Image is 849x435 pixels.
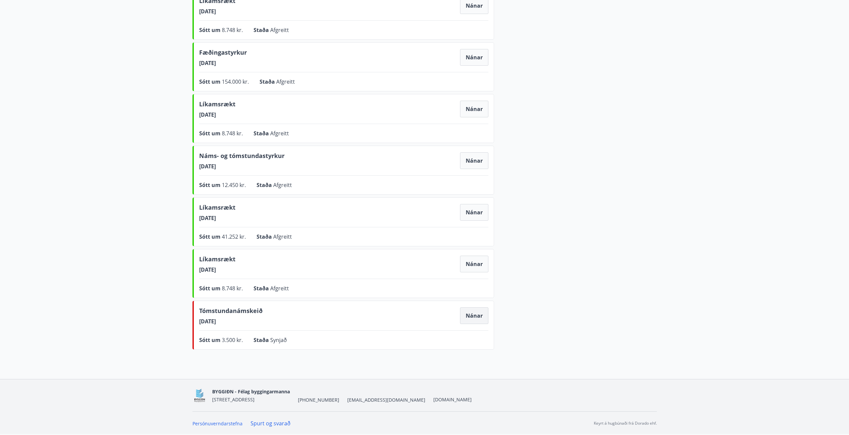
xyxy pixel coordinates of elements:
[199,203,236,214] span: Líkamsrækt
[254,285,270,292] span: Staða
[254,26,270,34] span: Staða
[199,266,236,273] span: [DATE]
[199,318,263,325] span: [DATE]
[222,285,243,292] span: 8.748 kr.
[273,181,292,189] span: Afgreitt
[298,397,339,403] span: [PHONE_NUMBER]
[199,255,236,266] span: Líkamsrækt
[199,26,222,34] span: Sótt um
[199,48,247,59] span: Fæðingastyrkur
[212,396,255,403] span: [STREET_ADDRESS]
[460,101,488,117] button: Nánar
[460,307,488,324] button: Nánar
[199,100,236,111] span: Líkamsrækt
[199,59,247,67] span: [DATE]
[222,336,243,344] span: 3.500 kr.
[222,26,243,34] span: 8.748 kr.
[192,420,243,427] a: Persónuverndarstefna
[254,336,270,344] span: Staða
[199,306,263,318] span: Tómstundanámskeið
[460,152,488,169] button: Nánar
[460,256,488,272] button: Nánar
[212,388,290,395] span: BYGGIÐN - Félag byggingarmanna
[260,78,276,85] span: Staða
[460,204,488,221] button: Nánar
[222,233,246,240] span: 41.252 kr.
[273,233,292,240] span: Afgreitt
[199,163,285,170] span: [DATE]
[199,214,236,222] span: [DATE]
[257,233,273,240] span: Staða
[276,78,295,85] span: Afgreitt
[199,130,222,137] span: Sótt um
[222,78,249,85] span: 154.000 kr.
[192,388,207,403] img: BKlGVmlTW1Qrz68WFGMFQUcXHWdQd7yePWMkvn3i.png
[199,111,236,118] span: [DATE]
[199,78,222,85] span: Sótt um
[199,181,222,189] span: Sótt um
[199,285,222,292] span: Sótt um
[257,181,273,189] span: Staða
[199,151,285,163] span: Náms- og tómstundastyrkur
[347,397,425,403] span: [EMAIL_ADDRESS][DOMAIN_NAME]
[199,233,222,240] span: Sótt um
[433,396,472,403] a: [DOMAIN_NAME]
[270,336,287,344] span: Synjað
[251,420,291,427] a: Spurt og svarað
[222,181,246,189] span: 12.450 kr.
[270,130,289,137] span: Afgreitt
[222,130,243,137] span: 8.748 kr.
[270,26,289,34] span: Afgreitt
[594,420,657,426] p: Keyrt á hugbúnaði frá Dorado ehf.
[460,49,488,66] button: Nánar
[199,336,222,344] span: Sótt um
[270,285,289,292] span: Afgreitt
[254,130,270,137] span: Staða
[199,8,236,15] span: [DATE]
